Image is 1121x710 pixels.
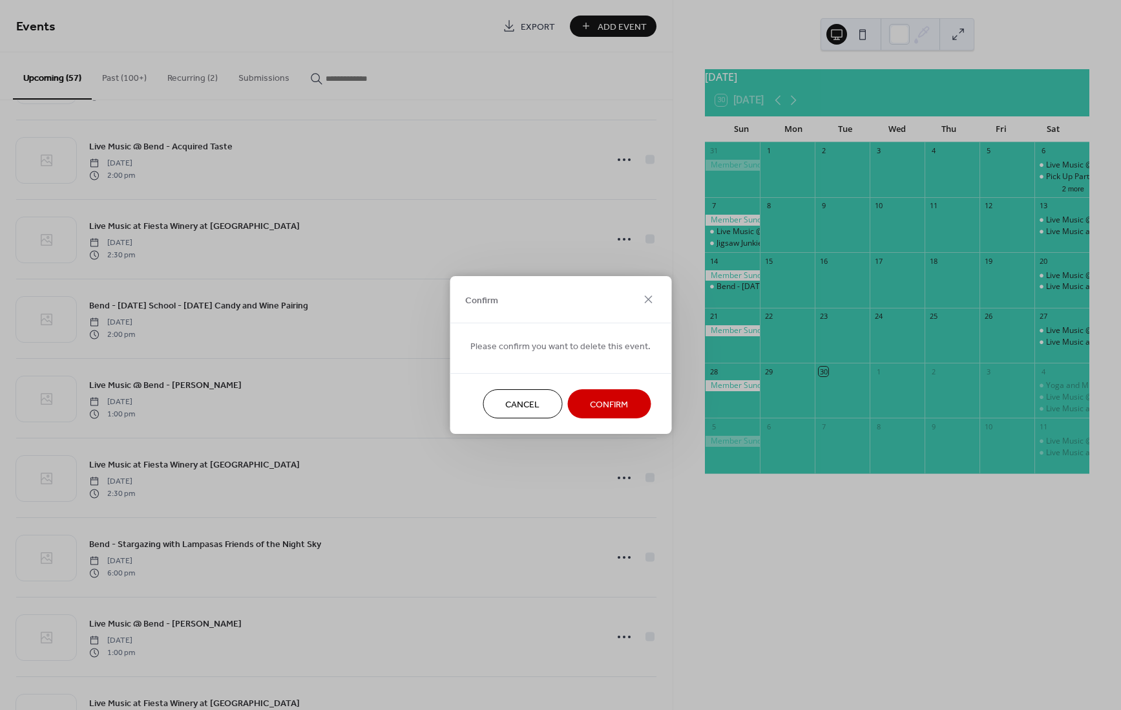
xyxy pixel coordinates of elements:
[567,389,651,418] button: Confirm
[465,294,498,307] span: Confirm
[505,398,540,412] span: Cancel
[590,398,628,412] span: Confirm
[470,340,651,354] span: Please confirm you want to delete this event.
[483,389,562,418] button: Cancel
